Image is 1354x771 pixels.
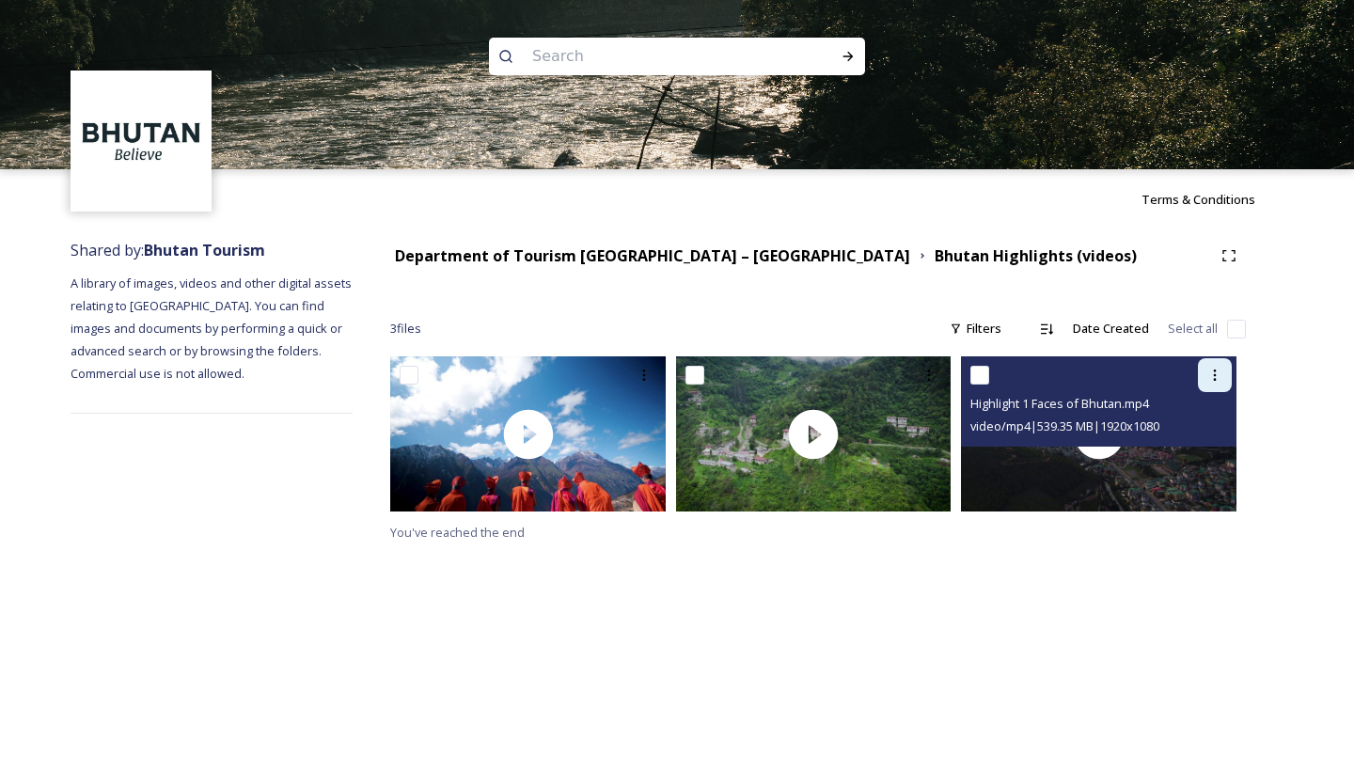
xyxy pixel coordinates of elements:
div: Filters [940,310,1011,347]
span: Highlight 1 Faces of Bhutan.mp4 [970,395,1149,412]
img: BT_Logo_BB_Lockup_CMYK_High%2520Res.jpg [73,73,210,210]
img: thumbnail [390,356,666,511]
span: Shared by: [71,240,265,260]
span: A library of images, videos and other digital assets relating to [GEOGRAPHIC_DATA]. You can find ... [71,275,354,382]
span: You've reached the end [390,524,525,541]
img: thumbnail [676,356,952,511]
span: video/mp4 | 539.35 MB | 1920 x 1080 [970,417,1159,434]
input: Search [523,36,780,77]
strong: Bhutan Highlights (videos) [935,245,1137,266]
span: Select all [1168,320,1218,338]
span: 3 file s [390,320,421,338]
div: Date Created [1063,310,1158,347]
strong: Department of Tourism [GEOGRAPHIC_DATA] – [GEOGRAPHIC_DATA] [395,245,910,266]
strong: Bhutan Tourism [144,240,265,260]
a: Terms & Conditions [1141,188,1283,211]
span: Terms & Conditions [1141,191,1255,208]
